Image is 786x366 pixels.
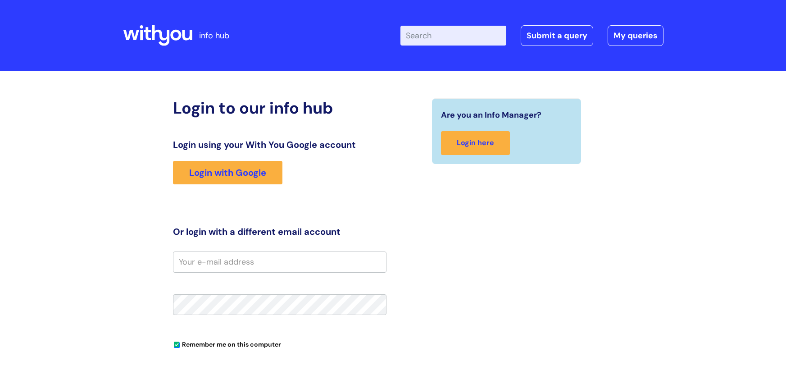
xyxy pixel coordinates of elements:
[173,252,386,272] input: Your e-mail address
[521,25,593,46] a: Submit a query
[173,98,386,118] h2: Login to our info hub
[173,226,386,237] h3: Or login with a different email account
[199,28,229,43] p: info hub
[173,139,386,150] h3: Login using your With You Google account
[173,337,386,351] div: You can uncheck this option if you're logging in from a shared device
[608,25,663,46] a: My queries
[441,108,541,122] span: Are you an Info Manager?
[174,342,180,348] input: Remember me on this computer
[173,161,282,184] a: Login with Google
[441,131,510,155] a: Login here
[400,26,506,46] input: Search
[173,339,281,348] label: Remember me on this computer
